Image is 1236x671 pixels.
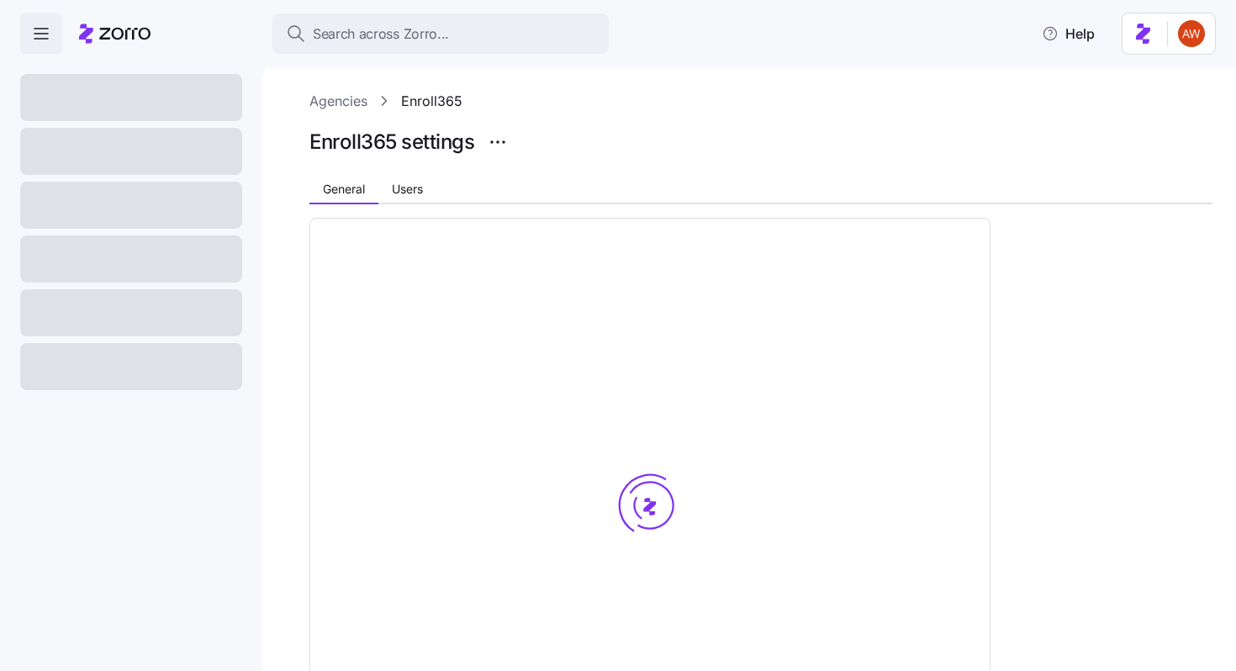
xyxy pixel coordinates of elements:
a: Enroll365 [401,91,462,112]
span: Help [1042,24,1095,44]
span: Search across Zorro... [313,24,449,45]
span: General [323,183,365,195]
a: Agencies [309,91,367,112]
img: 3c671664b44671044fa8929adf5007c6 [1178,20,1205,47]
span: Users [392,183,423,195]
button: Help [1028,17,1108,50]
button: Search across Zorro... [272,13,609,54]
h1: Enroll365 settings [309,129,474,155]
